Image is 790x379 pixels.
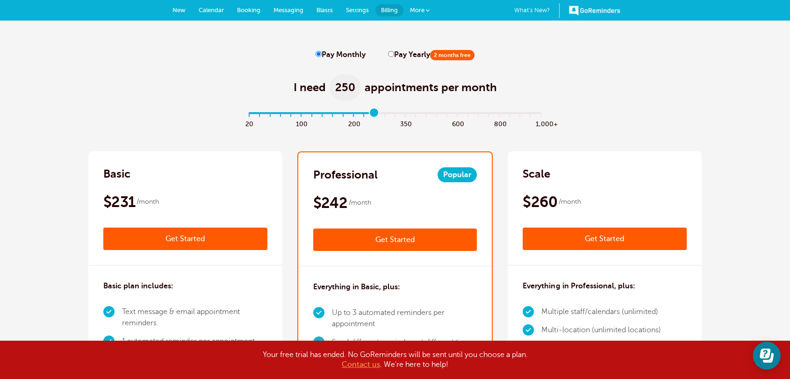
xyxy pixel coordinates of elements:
span: $231 [103,193,135,211]
h2: Professional [313,167,378,182]
span: Blasts [316,7,333,14]
label: Pay Yearly [388,50,474,59]
span: Booking [237,7,260,14]
span: 2 months free [430,50,474,60]
span: 1,000+ [535,118,546,129]
a: Get Started [523,228,687,250]
span: $260 [523,193,557,211]
span: 250 [330,74,361,100]
span: 200 [348,118,359,129]
h2: Basic [103,166,130,181]
div: Your free trial has ended. No GoReminders will be sent until you choose a plan. . We're here to h... [161,350,629,370]
li: 1 automated reminder per appointment [122,332,267,350]
a: Contact us [342,360,380,369]
a: What's New? [514,3,560,18]
h3: Everything in Basic, plus: [313,281,400,293]
span: 600 [452,118,462,129]
span: I need [294,80,326,95]
span: 20 [244,118,254,129]
h3: Everything in Professional, plus: [523,280,635,292]
li: Up to 3 automated reminders per appointment [332,304,477,333]
input: Pay Yearly2 months free [388,51,394,57]
span: Popular [438,167,477,182]
span: /month [349,197,371,208]
span: Settings [346,7,369,14]
a: Get Started [103,228,267,250]
li: Multiple staff/calendars (unlimited) [541,303,661,321]
span: 100 [296,118,306,129]
span: /month [136,196,159,207]
span: More [410,7,424,14]
iframe: Resource center [753,342,781,370]
span: New [172,7,186,14]
label: Pay Monthly [316,50,366,59]
a: Billing [375,4,403,16]
h2: Scale [523,166,550,181]
span: appointments per month [365,80,497,95]
span: Calendar [199,7,224,14]
span: Billing [381,7,398,14]
li: Text message & email appointment reminders [122,303,267,332]
span: 350 [400,118,410,129]
span: /month [559,196,581,207]
li: Multi-location (unlimited locations) [541,321,661,339]
a: Get Started [313,229,477,251]
span: Messaging [273,7,303,14]
h3: Basic plan includes: [103,280,173,292]
span: 800 [494,118,504,129]
input: Pay Monthly [316,51,322,57]
li: Send different reminders at different times [332,333,477,351]
span: $242 [313,193,347,212]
